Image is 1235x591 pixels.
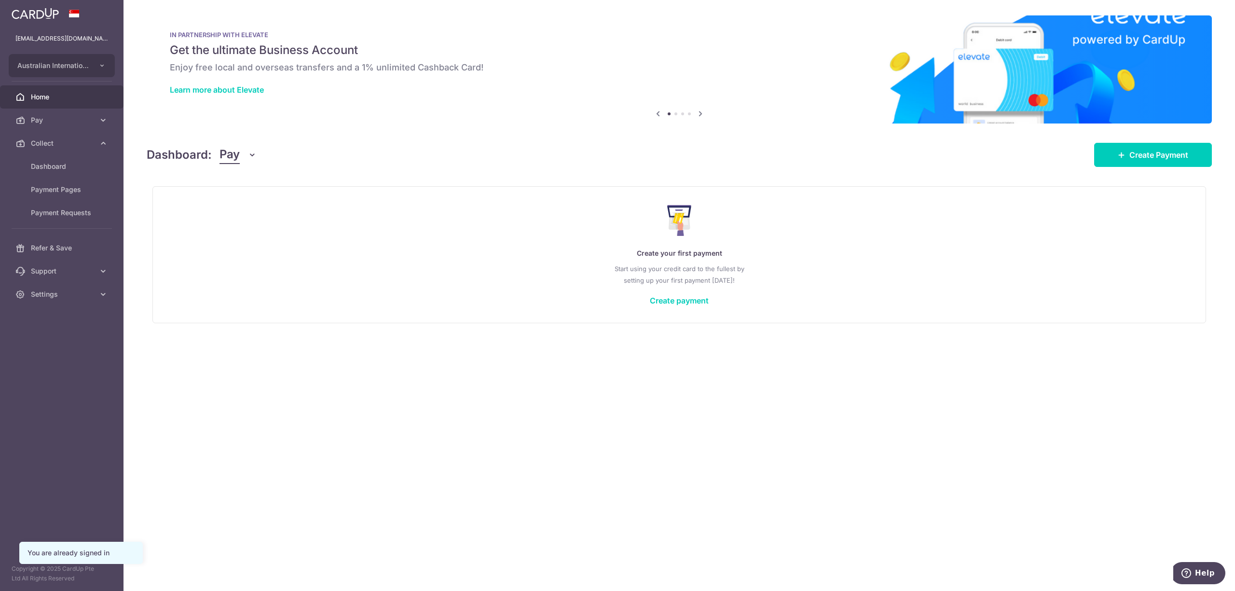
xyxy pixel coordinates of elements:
a: Create payment [650,296,709,305]
p: IN PARTNERSHIP WITH ELEVATE [170,31,1189,39]
span: Collect [31,138,95,148]
p: Start using your credit card to the fullest by setting up your first payment [DATE]! [172,263,1186,286]
span: Dashboard [31,162,95,171]
h4: Dashboard: [147,146,212,164]
button: Australian International School Pte Ltd [9,54,115,77]
span: Payment Pages [31,185,95,194]
span: Pay [31,115,95,125]
img: Renovation banner [147,15,1212,124]
a: Learn more about Elevate [170,85,264,95]
p: Create your first payment [172,247,1186,259]
h6: Enjoy free local and overseas transfers and a 1% unlimited Cashback Card! [170,62,1189,73]
a: Create Payment [1094,143,1212,167]
span: Australian International School Pte Ltd [17,61,89,70]
button: Pay [220,146,257,164]
p: [EMAIL_ADDRESS][DOMAIN_NAME] [15,34,108,43]
iframe: Opens a widget where you can find more information [1173,562,1225,586]
span: Refer & Save [31,243,95,253]
img: CardUp [12,8,59,19]
span: Home [31,92,95,102]
div: You are already signed in [27,548,135,558]
img: Make Payment [667,205,692,236]
h5: Get the ultimate Business Account [170,42,1189,58]
span: Settings [31,289,95,299]
span: Payment Requests [31,208,95,218]
span: Pay [220,146,240,164]
span: Create Payment [1129,149,1188,161]
span: Support [31,266,95,276]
